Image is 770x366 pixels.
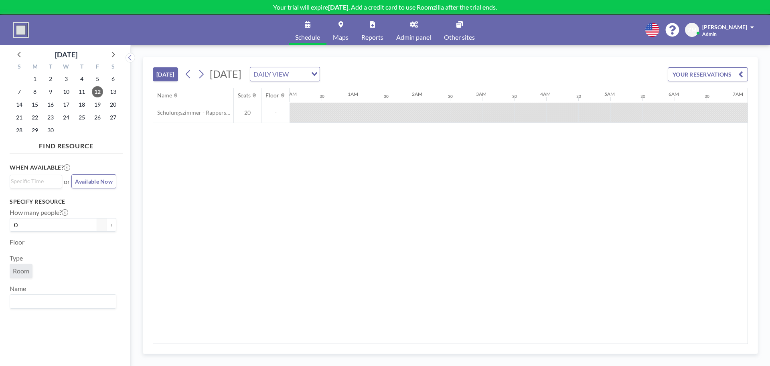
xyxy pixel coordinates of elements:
[11,177,57,186] input: Search for option
[97,218,107,232] button: -
[284,91,297,97] div: 12AM
[76,112,87,123] span: Thursday, September 25, 2025
[384,94,389,99] div: 30
[14,125,25,136] span: Sunday, September 28, 2025
[75,178,113,185] span: Available Now
[14,86,25,97] span: Sunday, September 7, 2025
[45,112,56,123] span: Tuesday, September 23, 2025
[295,34,320,40] span: Schedule
[10,175,62,187] div: Search for option
[291,69,306,79] input: Search for option
[668,67,748,81] button: YOUR RESERVATIONS
[89,62,105,73] div: F
[157,92,172,99] div: Name
[71,174,116,188] button: Available Now
[61,73,72,85] span: Wednesday, September 3, 2025
[702,24,747,30] span: [PERSON_NAME]
[14,112,25,123] span: Sunday, September 21, 2025
[576,94,581,99] div: 30
[92,99,103,110] span: Friday, September 19, 2025
[45,73,56,85] span: Tuesday, September 2, 2025
[688,26,697,34] span: ZM
[29,73,41,85] span: Monday, September 1, 2025
[476,91,486,97] div: 3AM
[29,125,41,136] span: Monday, September 29, 2025
[10,295,116,308] div: Search for option
[412,91,422,97] div: 2AM
[13,267,29,275] span: Room
[76,86,87,97] span: Thursday, September 11, 2025
[348,91,358,97] div: 1AM
[107,86,119,97] span: Saturday, September 13, 2025
[92,73,103,85] span: Friday, September 5, 2025
[333,34,349,40] span: Maps
[444,34,475,40] span: Other sites
[289,15,326,45] a: Schedule
[328,3,349,11] b: [DATE]
[512,94,517,99] div: 30
[107,73,119,85] span: Saturday, September 6, 2025
[61,99,72,110] span: Wednesday, September 17, 2025
[10,198,116,205] h3: Specify resource
[10,208,68,216] label: How many people?
[27,62,43,73] div: M
[261,109,290,116] span: -
[43,62,59,73] div: T
[10,254,23,262] label: Type
[59,62,74,73] div: W
[105,62,121,73] div: S
[14,99,25,110] span: Sunday, September 14, 2025
[10,139,123,150] h4: FIND RESOURCE
[265,92,279,99] div: Floor
[355,15,390,45] a: Reports
[29,99,41,110] span: Monday, September 15, 2025
[326,15,355,45] a: Maps
[107,99,119,110] span: Saturday, September 20, 2025
[252,69,290,79] span: DAILY VIEW
[733,91,743,97] div: 7AM
[604,91,615,97] div: 5AM
[361,34,383,40] span: Reports
[669,91,679,97] div: 6AM
[107,112,119,123] span: Saturday, September 27, 2025
[13,22,29,38] img: organization-logo
[76,99,87,110] span: Thursday, September 18, 2025
[45,86,56,97] span: Tuesday, September 9, 2025
[107,218,116,232] button: +
[234,109,261,116] span: 20
[153,67,178,81] button: [DATE]
[153,109,233,116] span: Schulungszimmer - Rapperswil
[74,62,89,73] div: T
[250,67,320,81] div: Search for option
[210,68,241,80] span: [DATE]
[11,296,111,307] input: Search for option
[45,125,56,136] span: Tuesday, September 30, 2025
[438,15,481,45] a: Other sites
[10,285,26,293] label: Name
[12,62,27,73] div: S
[55,49,77,60] div: [DATE]
[540,91,551,97] div: 4AM
[10,238,24,246] label: Floor
[45,99,56,110] span: Tuesday, September 16, 2025
[29,86,41,97] span: Monday, September 8, 2025
[390,15,438,45] a: Admin panel
[702,31,717,37] span: Admin
[448,94,453,99] div: 30
[92,112,103,123] span: Friday, September 26, 2025
[238,92,251,99] div: Seats
[29,112,41,123] span: Monday, September 22, 2025
[64,178,70,186] span: or
[76,73,87,85] span: Thursday, September 4, 2025
[92,86,103,97] span: Friday, September 12, 2025
[61,112,72,123] span: Wednesday, September 24, 2025
[61,86,72,97] span: Wednesday, September 10, 2025
[705,94,709,99] div: 30
[396,34,431,40] span: Admin panel
[640,94,645,99] div: 30
[320,94,324,99] div: 30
